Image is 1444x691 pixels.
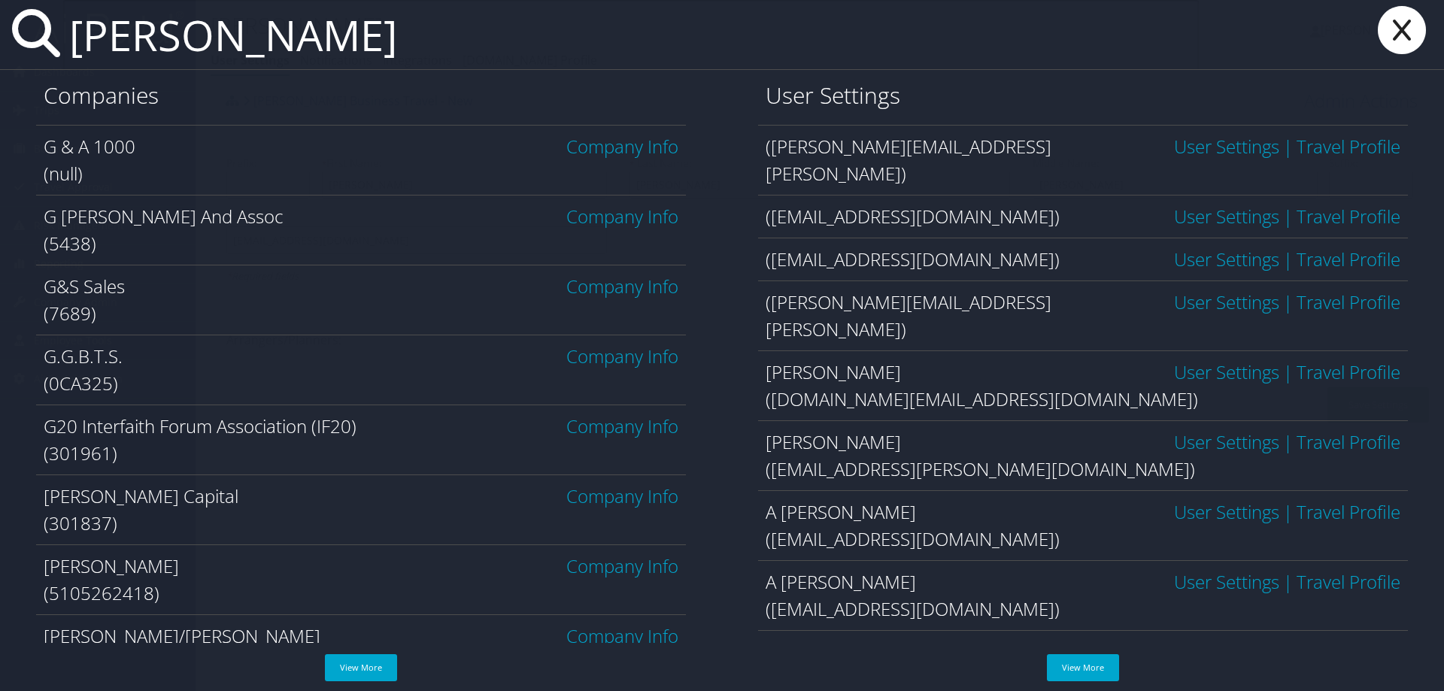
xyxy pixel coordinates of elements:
[766,386,1400,413] div: ([DOMAIN_NAME][EMAIL_ADDRESS][DOMAIN_NAME])
[1174,289,1279,314] a: User Settings
[1174,204,1279,229] a: User Settings
[766,359,901,384] span: [PERSON_NAME]
[1174,429,1279,454] a: User Settings
[1297,499,1400,524] a: View OBT Profile
[1297,204,1400,229] a: View OBT Profile
[1174,639,1279,664] a: User Settings
[1279,359,1297,384] span: |
[325,654,397,681] a: View More
[766,596,1400,623] div: ([EMAIL_ADDRESS][DOMAIN_NAME])
[44,370,678,397] div: (0CA325)
[1174,569,1279,594] a: User Settings
[1174,134,1279,159] a: User Settings
[766,569,916,594] span: A [PERSON_NAME]
[1297,639,1400,664] a: View OBT Profile
[1279,204,1297,229] span: |
[44,133,678,160] div: G & A 1000
[766,203,1400,230] div: ([EMAIL_ADDRESS][DOMAIN_NAME])
[1279,639,1297,664] span: |
[1297,569,1400,594] a: View OBT Profile
[1174,247,1279,271] a: User Settings
[1297,289,1400,314] a: View OBT Profile
[1297,429,1400,454] a: View OBT Profile
[1297,359,1400,384] a: View OBT Profile
[766,289,1400,343] div: ([PERSON_NAME][EMAIL_ADDRESS][PERSON_NAME])
[566,274,678,299] a: Company Info
[1279,134,1297,159] span: |
[1047,654,1119,681] a: View More
[766,80,1400,111] h1: User Settings
[44,483,238,508] span: [PERSON_NAME] Capital
[766,639,916,664] span: A [PERSON_NAME]
[766,133,1400,187] div: ([PERSON_NAME][EMAIL_ADDRESS][PERSON_NAME])
[766,246,1400,273] div: ([EMAIL_ADDRESS][DOMAIN_NAME])
[566,344,678,368] a: Company Info
[1279,499,1297,524] span: |
[1297,134,1400,159] a: View OBT Profile
[1174,359,1279,384] a: User Settings
[566,623,678,648] a: Company Info
[566,134,678,159] a: Company Info
[766,499,916,524] span: A [PERSON_NAME]
[766,526,1400,553] div: ([EMAIL_ADDRESS][DOMAIN_NAME])
[1279,289,1297,314] span: |
[1279,429,1297,454] span: |
[44,230,678,257] div: (5438)
[766,429,901,454] span: ​​[PERSON_NAME]
[44,204,283,229] span: G [PERSON_NAME] And Assoc
[44,80,678,111] h1: Companies
[44,510,678,537] div: (301837)
[44,553,179,578] span: [PERSON_NAME]
[566,553,678,578] a: Company Info
[44,580,678,607] div: (5105262418)
[766,456,1400,483] div: ([EMAIL_ADDRESS][PERSON_NAME][DOMAIN_NAME])
[44,274,125,299] span: G&S Sales
[44,300,678,327] div: (7689)
[44,414,356,438] span: G20 Interfaith Forum Association (IF20)
[44,440,678,467] div: (301961)
[1279,247,1297,271] span: |
[1297,247,1400,271] a: View OBT Profile
[1279,569,1297,594] span: |
[44,623,320,648] span: [PERSON_NAME]/[PERSON_NAME]
[566,414,678,438] a: Company Info
[566,483,678,508] a: Company Info
[44,344,123,368] span: G.G.B.T.S.
[566,204,678,229] a: Company Info
[1174,499,1279,524] a: User Settings
[44,160,678,187] div: (null)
